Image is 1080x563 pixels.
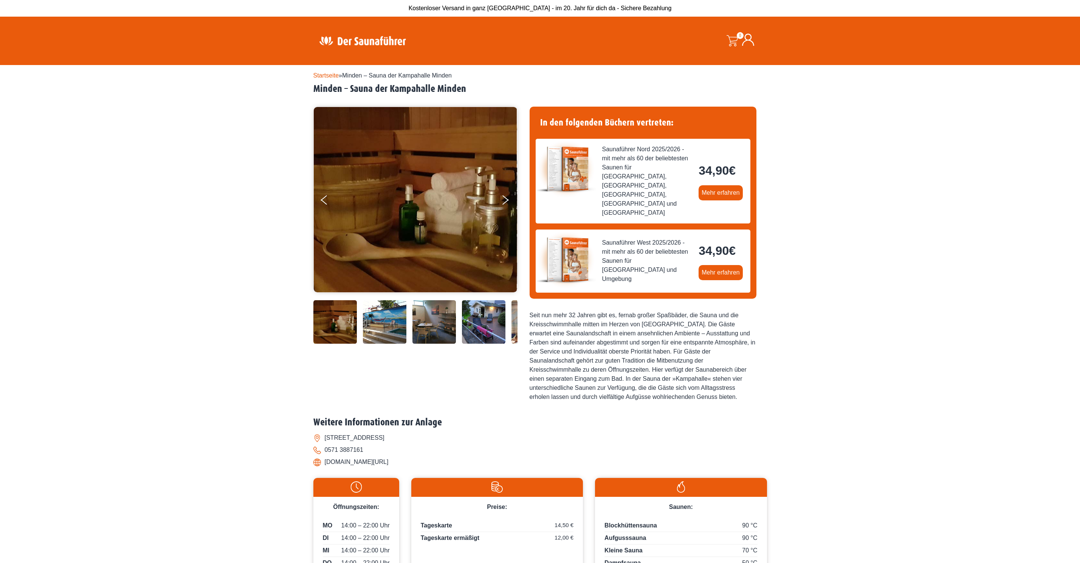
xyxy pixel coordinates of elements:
span: Saunaführer Nord 2025/2026 - mit mehr als 60 der beliebtesten Saunen für [GEOGRAPHIC_DATA], [GEOG... [602,145,693,217]
p: Tageskarte ermäßigt [421,534,573,543]
span: 14,50 € [555,521,573,530]
bdi: 34,90 [699,244,736,257]
span: Kleine Sauna [604,547,642,554]
h2: Minden – Sauna der Kampahalle Minden [313,83,767,95]
img: Flamme-weiss.svg [599,481,763,493]
button: Previous [321,192,340,211]
p: Tageskarte [421,521,573,532]
span: DI [323,534,329,543]
img: der-saunafuehrer-2025-nord.jpg [536,139,596,199]
span: € [729,244,736,257]
h4: In den folgenden Büchern vertreten: [536,113,750,133]
span: 12,00 € [555,534,573,542]
img: der-saunafuehrer-2025-west.jpg [536,230,596,290]
img: Preise-weiss.svg [415,481,579,493]
span: 14:00 – 22:00 Uhr [341,534,390,543]
li: [STREET_ADDRESS] [313,432,767,444]
span: MO [323,521,333,530]
span: 90 °C [742,534,757,543]
button: Next [501,192,520,211]
span: 14:00 – 22:00 Uhr [341,546,390,555]
span: 90 °C [742,521,757,530]
a: Startseite [313,72,339,79]
span: Saunen: [669,504,693,510]
span: MI [323,546,330,555]
bdi: 34,90 [699,164,736,177]
span: Minden – Sauna der Kampahalle Minden [342,72,452,79]
span: Öffnungszeiten: [333,504,379,510]
div: Seit nun mehr 32 Jahren gibt es, fernab großer Spaßbäder, die Sauna und die Kreisschwimmhalle mit... [530,311,756,402]
span: 0 [737,32,744,39]
a: Mehr erfahren [699,265,743,280]
span: Saunaführer West 2025/2026 - mit mehr als 60 der beliebtesten Saunen für [GEOGRAPHIC_DATA] und Um... [602,238,693,284]
span: 70 °C [742,546,757,555]
span: 14:00 – 22:00 Uhr [341,521,390,530]
h2: Weitere Informationen zur Anlage [313,417,767,428]
span: Preise: [487,504,507,510]
li: [DOMAIN_NAME][URL] [313,456,767,468]
span: Kostenloser Versand in ganz [GEOGRAPHIC_DATA] - im 20. Jahr für dich da - Sichere Bezahlung [409,5,672,11]
span: Aufgusssauna [604,535,646,541]
img: Uhr-weiss.svg [317,481,395,493]
li: 0571 3887161 [313,444,767,456]
span: Blockhüttensauna [604,522,657,529]
span: € [729,164,736,177]
span: » [313,72,452,79]
a: Mehr erfahren [699,185,743,200]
